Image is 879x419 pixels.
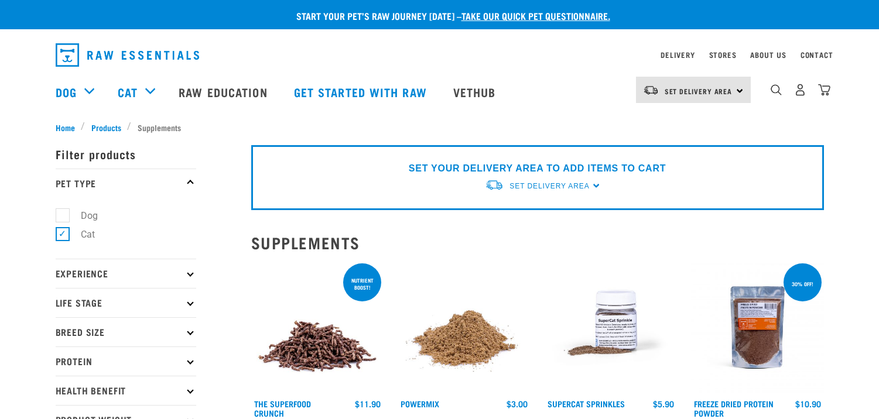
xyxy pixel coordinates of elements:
[409,162,666,176] p: SET YOUR DELIVERY AREA TO ADD ITEMS TO CART
[545,261,678,394] img: Plastic Container of SuperCat Sprinkles With Product Shown Outside Of The Bottle
[794,84,806,96] img: user.png
[818,84,830,96] img: home-icon@2x.png
[251,233,824,252] h2: Supplements
[653,399,674,408] div: $5.90
[786,275,819,293] div: 30% off!
[56,121,75,133] span: Home
[56,139,196,169] p: Filter products
[56,317,196,346] p: Breed Size
[282,68,442,115] a: Get started with Raw
[343,272,381,296] div: nutrient boost!
[801,53,833,57] a: Contact
[771,84,782,95] img: home-icon-1@2x.png
[118,83,138,101] a: Cat
[62,208,102,223] label: Dog
[509,182,589,190] span: Set Delivery Area
[398,261,531,394] img: Pile Of PowerMix For Pets
[548,401,625,406] a: Supercat Sprinkles
[442,68,511,115] a: Vethub
[56,346,196,376] p: Protein
[56,169,196,198] p: Pet Type
[709,53,737,57] a: Stores
[85,121,127,133] a: Products
[167,68,282,115] a: Raw Education
[661,53,695,57] a: Delivery
[62,227,100,242] label: Cat
[461,13,610,18] a: take our quick pet questionnaire.
[665,89,733,93] span: Set Delivery Area
[56,121,81,133] a: Home
[691,261,824,394] img: FD Protein Powder
[56,121,824,133] nav: breadcrumbs
[485,179,504,191] img: van-moving.png
[750,53,786,57] a: About Us
[355,399,381,408] div: $11.90
[46,39,833,71] nav: dropdown navigation
[507,399,528,408] div: $3.00
[643,85,659,95] img: van-moving.png
[401,401,439,406] a: Powermix
[91,121,121,133] span: Products
[694,401,774,415] a: Freeze Dried Protein Powder
[795,399,821,408] div: $10.90
[56,43,199,67] img: Raw Essentials Logo
[56,259,196,288] p: Experience
[56,288,196,317] p: Life Stage
[56,376,196,405] p: Health Benefit
[251,261,384,394] img: 1311 Superfood Crunch 01
[254,401,311,415] a: The Superfood Crunch
[56,83,77,101] a: Dog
